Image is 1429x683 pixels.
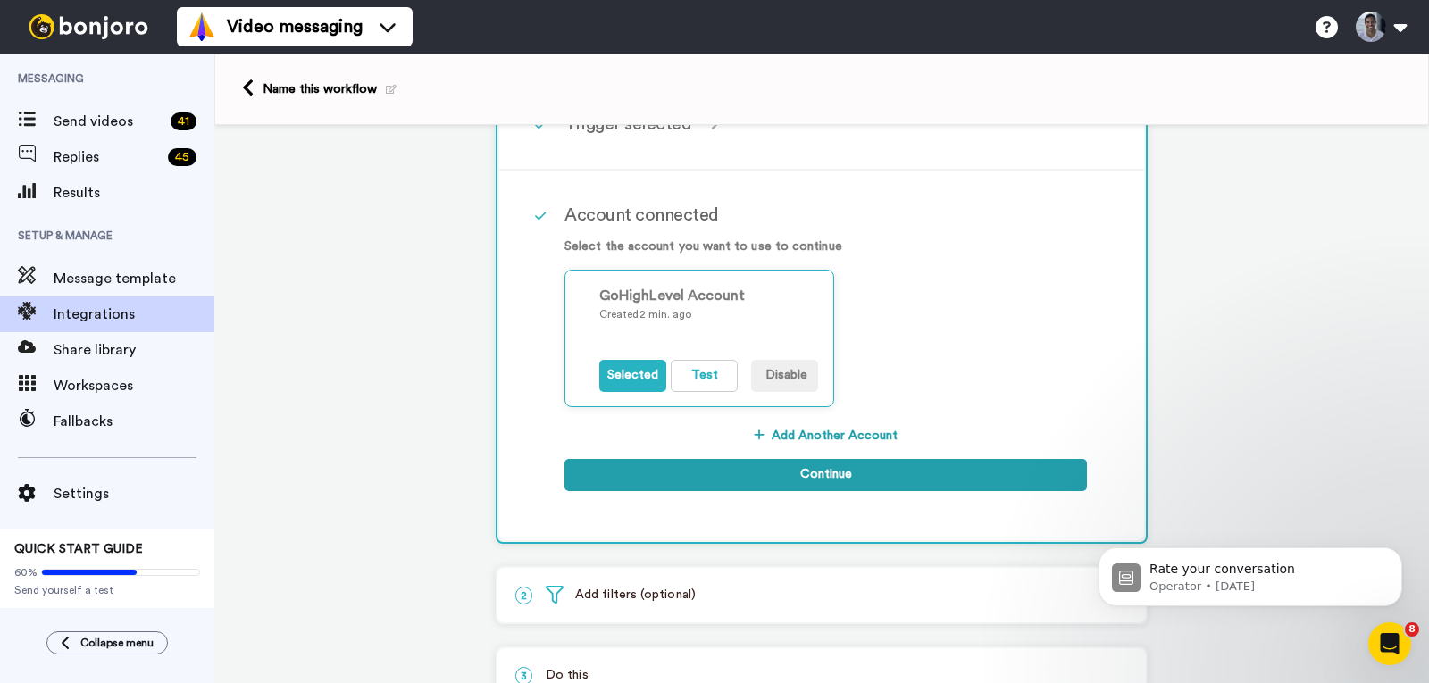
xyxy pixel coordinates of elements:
[54,483,214,504] span: Settings
[515,586,1128,604] p: Add filters (optional)
[14,583,200,597] span: Send yourself a test
[1072,510,1429,635] iframe: Intercom notifications message
[263,80,397,98] div: Name this workflow
[171,112,196,130] div: 41
[14,565,38,579] span: 60%
[1368,622,1411,665] iframe: Intercom live chat
[227,14,363,39] span: Video messaging
[499,79,1144,171] div: Trigger selected
[54,411,214,432] span: Fallbacks
[496,566,1148,624] div: 2Add filters (optional)
[564,202,1087,229] div: Account connected
[671,360,738,392] button: Test
[1405,622,1419,637] span: 8
[599,360,666,392] button: Selected
[599,306,818,322] p: Created 2 min. ago
[54,111,163,132] span: Send videos
[54,375,214,396] span: Workspaces
[54,146,161,168] span: Replies
[46,631,168,654] button: Collapse menu
[54,304,214,325] span: Integrations
[54,182,214,204] span: Results
[564,459,1087,491] button: Continue
[515,587,532,604] span: 2
[21,14,155,39] img: bj-logo-header-white.svg
[564,420,1087,452] button: Add Another Account
[546,586,564,604] img: filter.svg
[564,237,1087,256] p: Select the account you want to use to continue
[168,148,196,166] div: 45
[14,543,143,555] span: QUICK START GUIDE
[751,360,818,392] button: Disable
[54,339,214,361] span: Share library
[54,268,214,289] span: Message template
[599,285,818,306] div: GoHighLevel Account
[188,12,216,41] img: vm-color.svg
[80,636,154,650] span: Collapse menu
